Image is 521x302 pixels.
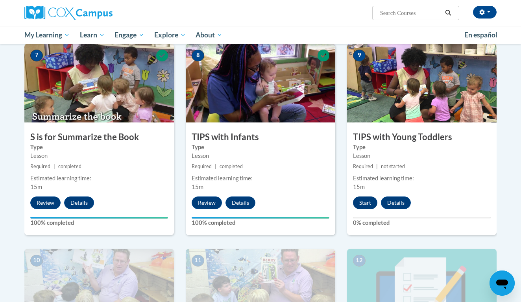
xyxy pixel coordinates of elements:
button: Account Settings [473,6,497,19]
span: 15m [192,183,203,190]
a: About [191,26,228,44]
h3: S is for Summarize the Book [24,131,174,143]
div: Estimated learning time: [353,174,491,183]
h3: TIPS with Young Toddlers [347,131,497,143]
div: Lesson [30,152,168,160]
label: 0% completed [353,219,491,227]
img: Course Image [347,44,497,122]
span: not started [381,163,405,169]
iframe: Button to launch messaging window [490,271,515,296]
span: completed [220,163,243,169]
label: 100% completed [192,219,329,227]
span: 9 [353,50,366,61]
span: completed [58,163,81,169]
input: Search Courses [379,8,442,18]
a: Learn [75,26,110,44]
span: 12 [353,255,366,267]
button: Review [192,196,222,209]
span: 15m [30,183,42,190]
div: Estimated learning time: [30,174,168,183]
button: Start [353,196,377,209]
span: My Learning [24,30,70,40]
button: Details [64,196,94,209]
span: About [196,30,222,40]
span: Explore [154,30,186,40]
a: My Learning [19,26,75,44]
div: Estimated learning time: [192,174,329,183]
span: 15m [353,183,365,190]
img: Course Image [186,44,335,122]
a: Cox Campus [24,6,174,20]
a: Engage [109,26,149,44]
span: 10 [30,255,43,267]
span: Required [192,163,212,169]
label: 100% completed [30,219,168,227]
div: Lesson [192,152,329,160]
span: 11 [192,255,204,267]
button: Review [30,196,61,209]
a: Explore [149,26,191,44]
button: Details [225,196,255,209]
span: Required [30,163,50,169]
span: Engage [115,30,144,40]
span: En español [464,31,497,39]
img: Course Image [24,44,174,122]
div: Main menu [13,26,508,44]
div: Lesson [353,152,491,160]
label: Type [192,143,329,152]
div: Your progress [192,217,329,219]
div: Your progress [30,217,168,219]
span: Learn [80,30,105,40]
span: | [376,163,378,169]
button: Search [442,8,454,18]
span: 7 [30,50,43,61]
button: Details [381,196,411,209]
span: | [215,163,216,169]
h3: TIPS with Infants [186,131,335,143]
label: Type [353,143,491,152]
span: 8 [192,50,204,61]
label: Type [30,143,168,152]
span: | [54,163,55,169]
span: Required [353,163,373,169]
img: Cox Campus [24,6,113,20]
a: En español [459,27,503,43]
